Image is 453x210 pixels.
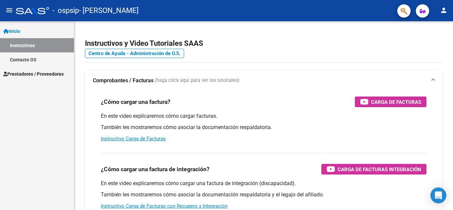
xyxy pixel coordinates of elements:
strong: Comprobantes / Facturas [93,77,154,84]
button: Carga de Facturas Integración [321,164,426,175]
span: (haga click aquí para ver los tutoriales) [155,77,239,84]
p: En este video explicaremos cómo cargar una factura de integración (discapacidad). [101,180,426,187]
span: Carga de Facturas [371,98,421,106]
span: Inicio [3,28,20,35]
p: También les mostraremos cómo asociar la documentación respaldatoria y el legajo del afiliado. [101,191,426,198]
p: En este video explicaremos cómo cargar facturas. [101,112,426,120]
div: Open Intercom Messenger [430,187,446,203]
h3: ¿Cómo cargar una factura de integración? [101,165,210,174]
mat-icon: menu [5,6,13,14]
mat-icon: person [440,6,448,14]
span: - ospsip [52,3,79,18]
span: - [PERSON_NAME] [79,3,139,18]
a: Instructivo Carga de Facturas [101,136,166,142]
a: Instructivo Carga de Facturas con Recupero x Integración [101,203,227,209]
span: Carga de Facturas Integración [338,165,421,174]
a: Centro de Ayuda - Administración de O.S. [85,49,184,58]
span: Prestadores / Proveedores [3,70,64,78]
button: Carga de Facturas [355,97,426,107]
p: También les mostraremos cómo asociar la documentación respaldatoria. [101,124,426,131]
h2: Instructivos y Video Tutoriales SAAS [85,37,442,50]
h3: ¿Cómo cargar una factura? [101,97,170,106]
mat-expansion-panel-header: Comprobantes / Facturas (haga click aquí para ver los tutoriales) [85,70,442,91]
